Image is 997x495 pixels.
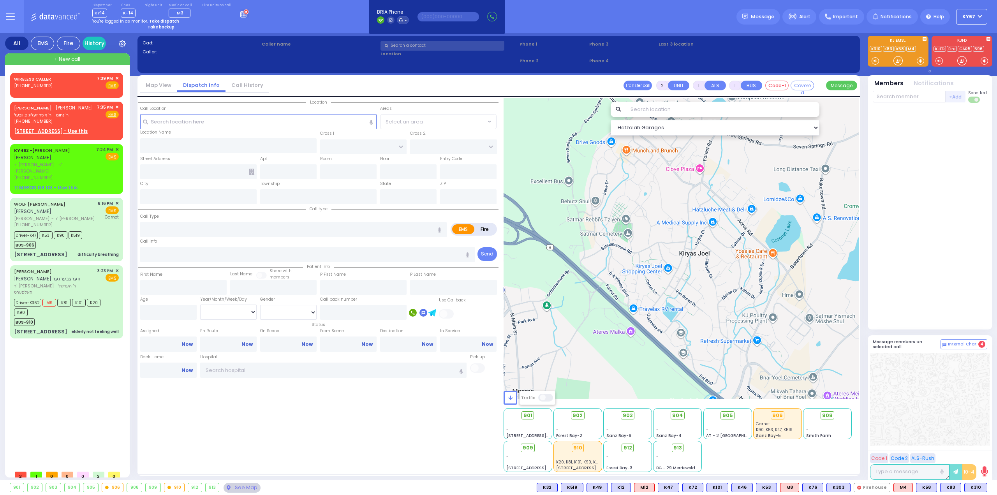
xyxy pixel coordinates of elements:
span: - [606,427,609,433]
div: K101 [706,483,728,492]
input: Search location [625,102,820,117]
div: K72 [682,483,703,492]
span: Forest Bay-3 [606,465,632,471]
strong: Take dispatch [149,18,179,24]
span: 908 [822,412,833,419]
a: Now [422,341,433,348]
span: M9 [42,299,56,307]
span: 6:16 PM [98,201,113,206]
span: Send text [968,90,987,96]
label: Medic on call [169,3,193,8]
span: Other building occupants [249,169,254,175]
label: City [140,181,148,187]
span: - [706,421,708,427]
span: Phone 4 [589,58,656,64]
span: 4 [978,341,985,348]
span: [PERSON_NAME]' - ר' [PERSON_NAME] [14,215,95,222]
span: K90, K53, K47, K519 [756,427,793,433]
button: ALS [705,81,726,90]
span: 1 [30,472,42,477]
span: - [506,453,509,459]
div: BLS [731,483,753,492]
input: Search location here [140,114,377,129]
span: [PERSON_NAME] ווערצבערגער [14,275,80,282]
span: [PHONE_NUMBER] [14,174,53,181]
label: Age [140,296,148,303]
button: Internal Chat 4 [941,339,987,349]
span: 2 [15,472,26,477]
span: KY462 - [14,147,32,153]
span: Message [751,13,774,21]
img: Logo [31,12,83,21]
button: UNIT [668,81,689,90]
a: Dispatch info [177,81,225,89]
div: 913 [206,483,219,492]
a: Now [241,341,253,348]
a: Now [482,341,493,348]
button: Members [874,79,904,88]
u: EMS [108,112,116,118]
span: EMS [106,206,119,214]
div: 904 [65,483,80,492]
u: 11 MERON DR 101 - Use this [14,184,78,191]
span: BRIA Phone [377,9,409,16]
div: BLS [706,483,728,492]
label: On Scene [260,328,317,334]
span: [PERSON_NAME] [14,154,51,161]
div: BLS [537,483,558,492]
div: K303 [826,483,851,492]
span: - [556,421,558,427]
a: KJFD [934,46,946,52]
label: Cross 2 [410,130,426,137]
div: ALS [893,483,913,492]
span: 0 [108,472,120,477]
a: [PERSON_NAME] [14,268,52,275]
div: BLS [682,483,703,492]
label: Destination [380,328,437,334]
span: - [556,427,558,433]
span: 7:35 PM [97,104,113,110]
span: Sanz Bay-4 [656,433,682,439]
span: 913 [673,444,682,452]
div: 908 [127,483,142,492]
span: Select an area [386,118,423,126]
label: Location Name [140,129,171,136]
span: ✕ [115,75,119,82]
div: 905 [83,483,98,492]
a: Map View [140,81,177,89]
span: [PHONE_NUMBER] [14,222,53,228]
label: Street Address [140,156,170,162]
span: - [656,453,659,459]
label: Call Location [140,106,167,112]
div: M12 [634,483,655,492]
input: Search member [873,91,946,102]
span: Driver-K47 [14,231,38,239]
span: Phone 1 [520,41,587,48]
span: [PHONE_NUMBER] [14,83,53,89]
div: BLS [756,483,777,492]
label: Fire units on call [202,3,231,8]
label: Cad: [143,40,259,46]
a: History [83,37,106,50]
img: red-radio-icon.svg [857,486,861,490]
div: difficulty breathing [78,252,119,257]
div: K46 [731,483,753,492]
span: BG - 29 Merriewold S. [656,465,700,471]
span: Driver-K362 [14,299,41,307]
span: Smith Farm [806,433,831,439]
span: members [270,274,289,280]
button: Notifications [914,79,954,88]
label: Night unit [144,3,162,8]
div: 902 [28,483,42,492]
div: ALS KJ [780,483,799,492]
input: Search hospital [200,363,467,377]
span: 901 [523,412,532,419]
span: Internal Chat [948,342,977,347]
div: K12 [611,483,631,492]
span: ✕ [115,104,119,111]
label: From Scene [320,328,377,334]
label: P Last Name [410,271,436,278]
span: Garnet [756,421,770,427]
label: Last 3 location [659,41,757,48]
label: In Service [440,328,497,334]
